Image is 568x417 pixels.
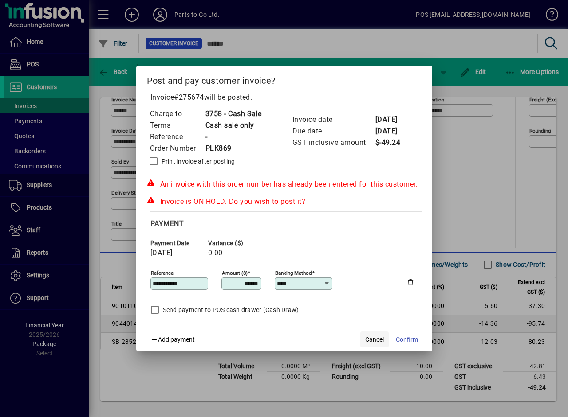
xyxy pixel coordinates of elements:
span: Cancel [365,335,384,344]
td: [DATE] [375,114,410,125]
span: Add payment [158,336,195,343]
mat-label: Reference [151,270,174,276]
span: 0.00 [208,249,223,257]
span: Payment date [150,240,204,246]
td: - [205,131,262,143]
td: Order Number [150,143,205,154]
h2: Post and pay customer invoice? [136,66,432,92]
td: Due date [292,125,375,137]
span: #275674 [174,93,204,101]
button: Cancel [360,331,389,347]
span: Confirm [396,335,418,344]
label: Print invoice after posting [160,157,235,166]
td: Charge to [150,108,205,120]
td: $-49.24 [375,137,410,148]
mat-label: Amount ($) [222,270,248,276]
td: PLK869 [205,143,262,154]
label: Send payment to POS cash drawer (Cash Draw) [161,305,299,314]
td: [DATE] [375,125,410,137]
mat-label: Banking method [275,270,312,276]
span: Payment [150,219,184,228]
span: Variance ($) [208,240,261,246]
p: Invoice will be posted . [147,92,422,103]
div: An invoice with this order number has already been entered for this customer. [147,179,422,190]
td: GST inclusive amount [292,137,375,148]
td: Terms [150,120,205,131]
button: Add payment [147,331,199,347]
td: Invoice date [292,114,375,125]
td: Reference [150,131,205,143]
button: Confirm [392,331,422,347]
td: 3758 - Cash Sale [205,108,262,120]
td: Cash sale only [205,120,262,131]
div: Invoice is ON HOLD. Do you wish to post it? [147,196,422,207]
span: [DATE] [150,249,173,257]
